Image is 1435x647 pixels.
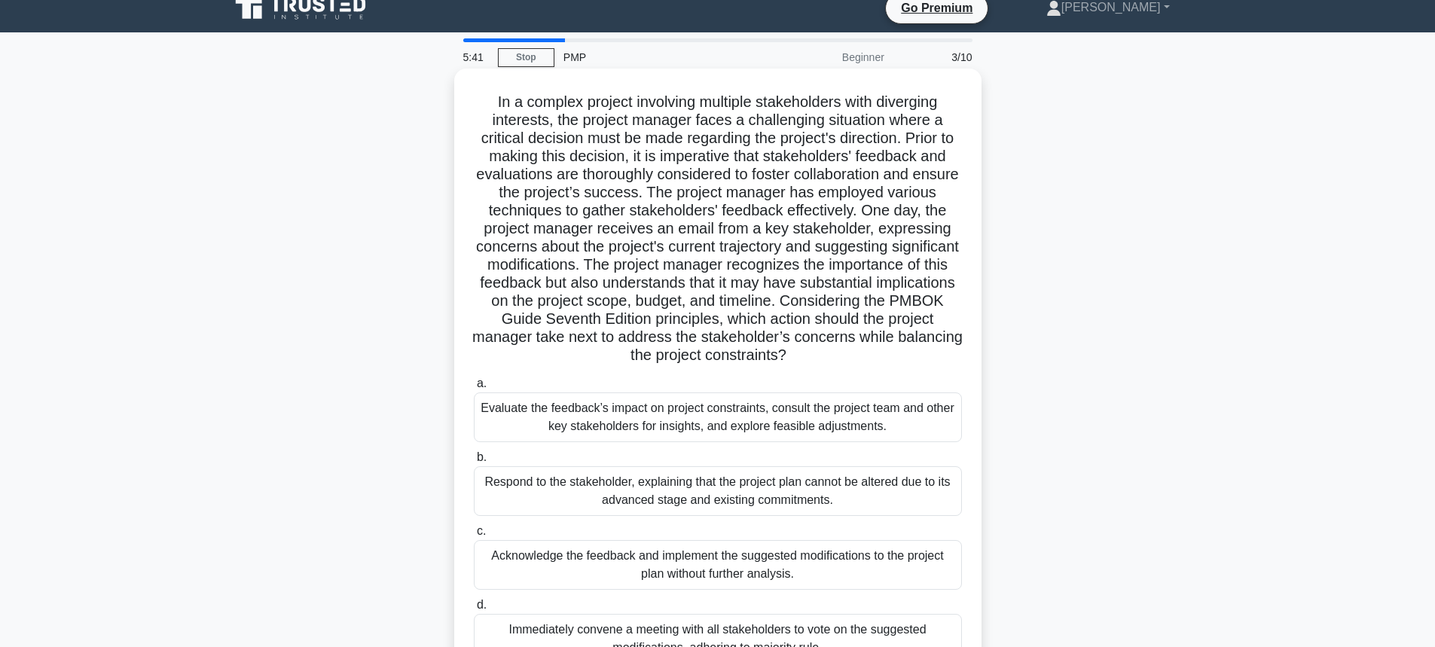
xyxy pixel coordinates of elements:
[474,466,962,516] div: Respond to the stakeholder, explaining that the project plan cannot be altered due to its advance...
[474,540,962,590] div: Acknowledge the feedback and implement the suggested modifications to the project plan without fu...
[477,524,486,537] span: c.
[474,392,962,442] div: Evaluate the feedback’s impact on project constraints, consult the project team and other key sta...
[893,42,982,72] div: 3/10
[472,93,963,365] h5: In a complex project involving multiple stakeholders with diverging interests, the project manage...
[554,42,762,72] div: PMP
[477,377,487,389] span: a.
[477,598,487,611] span: d.
[498,48,554,67] a: Stop
[762,42,893,72] div: Beginner
[454,42,498,72] div: 5:41
[477,450,487,463] span: b.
